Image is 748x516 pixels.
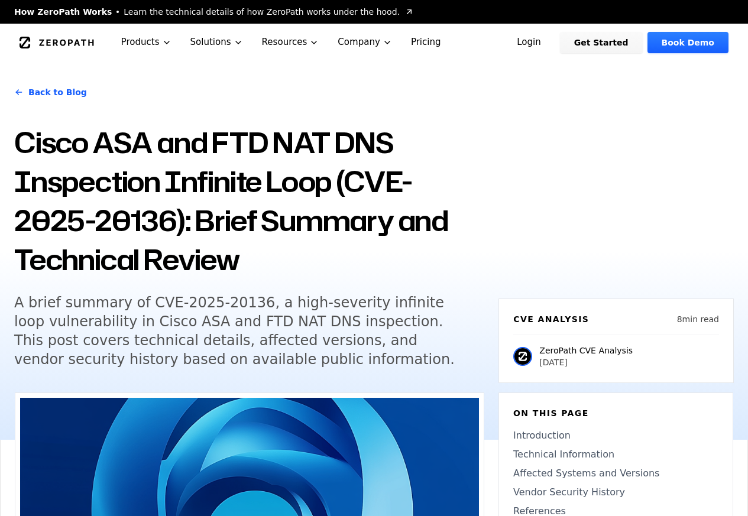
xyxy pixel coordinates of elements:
[14,6,112,18] span: How ZeroPath Works
[252,24,329,61] button: Resources
[14,123,484,279] h1: Cisco ASA and FTD NAT DNS Inspection Infinite Loop (CVE-2025-20136): Brief Summary and Technical ...
[513,407,718,419] h6: On this page
[513,313,589,325] h6: CVE Analysis
[14,6,414,18] a: How ZeroPath WorksLearn the technical details of how ZeroPath works under the hood.
[181,24,252,61] button: Solutions
[328,24,401,61] button: Company
[513,466,718,481] a: Affected Systems and Versions
[560,32,643,53] a: Get Started
[401,24,451,61] a: Pricing
[513,429,718,443] a: Introduction
[513,485,718,499] a: Vendor Security History
[503,32,555,53] a: Login
[14,76,87,109] a: Back to Blog
[539,356,633,368] p: [DATE]
[677,313,719,325] p: 8 min read
[112,24,181,61] button: Products
[513,347,532,366] img: ZeroPath CVE Analysis
[14,293,468,369] h5: A brief summary of CVE-2025-20136, a high-severity infinite loop vulnerability in Cisco ASA and F...
[647,32,728,53] a: Book Demo
[539,345,633,356] p: ZeroPath CVE Analysis
[124,6,400,18] span: Learn the technical details of how ZeroPath works under the hood.
[513,447,718,462] a: Technical Information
